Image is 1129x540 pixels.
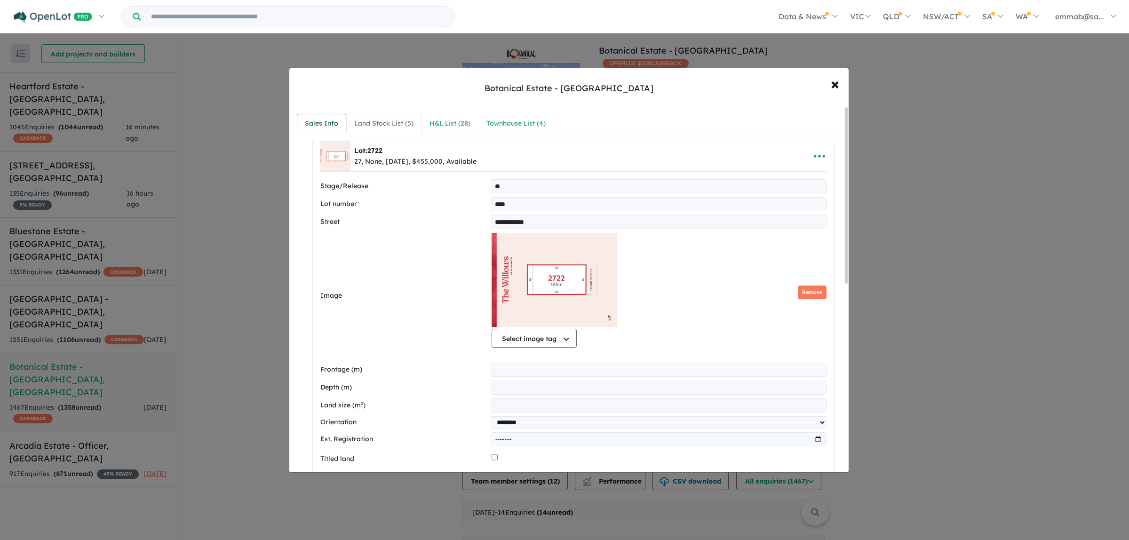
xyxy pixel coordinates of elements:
[320,400,487,411] label: Land size (m²)
[492,329,577,348] button: Select image tag
[367,146,382,155] span: 2722
[320,199,487,210] label: Lot number
[354,156,477,167] div: 27, None, [DATE], $455,000, Available
[320,453,488,465] label: Titled land
[831,73,839,94] span: ×
[320,434,487,445] label: Est. Registration
[320,364,487,375] label: Frontage (m)
[14,11,92,23] img: Openlot PRO Logo White
[320,290,488,302] label: Image
[143,7,453,27] input: Try estate name, suburb, builder or developer
[320,417,487,428] label: Orientation
[798,286,827,299] button: Remove
[1055,12,1104,21] span: emmab@sa...
[305,118,338,129] div: Sales Info
[320,141,350,171] img: Botanical%20Estate%20-%20Mickleham%20-%20Lot%202722___1749078201.jpg
[429,118,470,129] div: H&L List ( 28 )
[320,382,487,393] label: Depth (m)
[492,233,617,327] img: Botanical Estate - Mickleham - Lot 2722
[354,118,413,129] div: Land Stock List ( 5 )
[354,146,382,155] b: Lot:
[486,118,546,129] div: Townhouse List ( 4 )
[320,181,487,192] label: Stage/Release
[485,82,653,95] div: Botanical Estate - [GEOGRAPHIC_DATA]
[320,216,487,228] label: Street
